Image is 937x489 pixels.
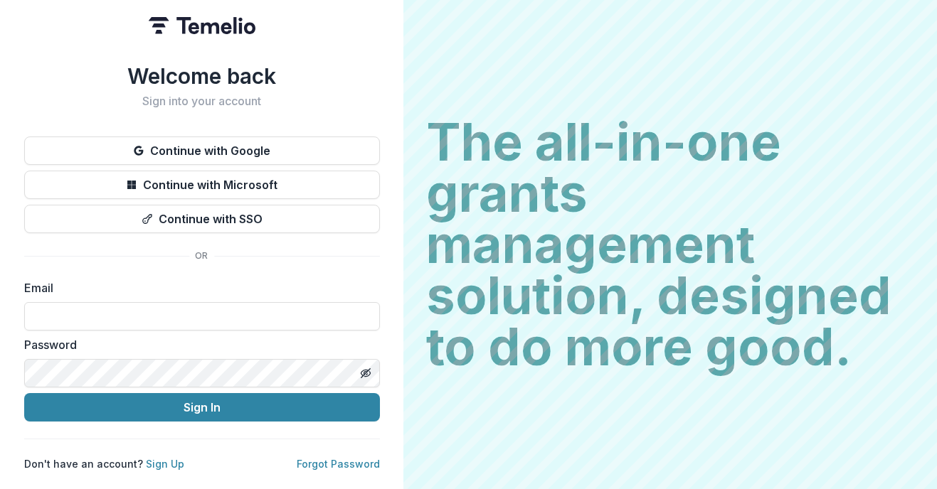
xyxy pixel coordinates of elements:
[24,279,371,296] label: Email
[24,205,380,233] button: Continue with SSO
[24,336,371,353] label: Password
[24,393,380,421] button: Sign In
[297,458,380,470] a: Forgot Password
[354,362,377,385] button: Toggle password visibility
[24,95,380,108] h2: Sign into your account
[24,171,380,199] button: Continue with Microsoft
[149,17,255,34] img: Temelio
[24,136,380,165] button: Continue with Google
[24,63,380,89] h1: Welcome back
[146,458,184,470] a: Sign Up
[24,456,184,471] p: Don't have an account?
